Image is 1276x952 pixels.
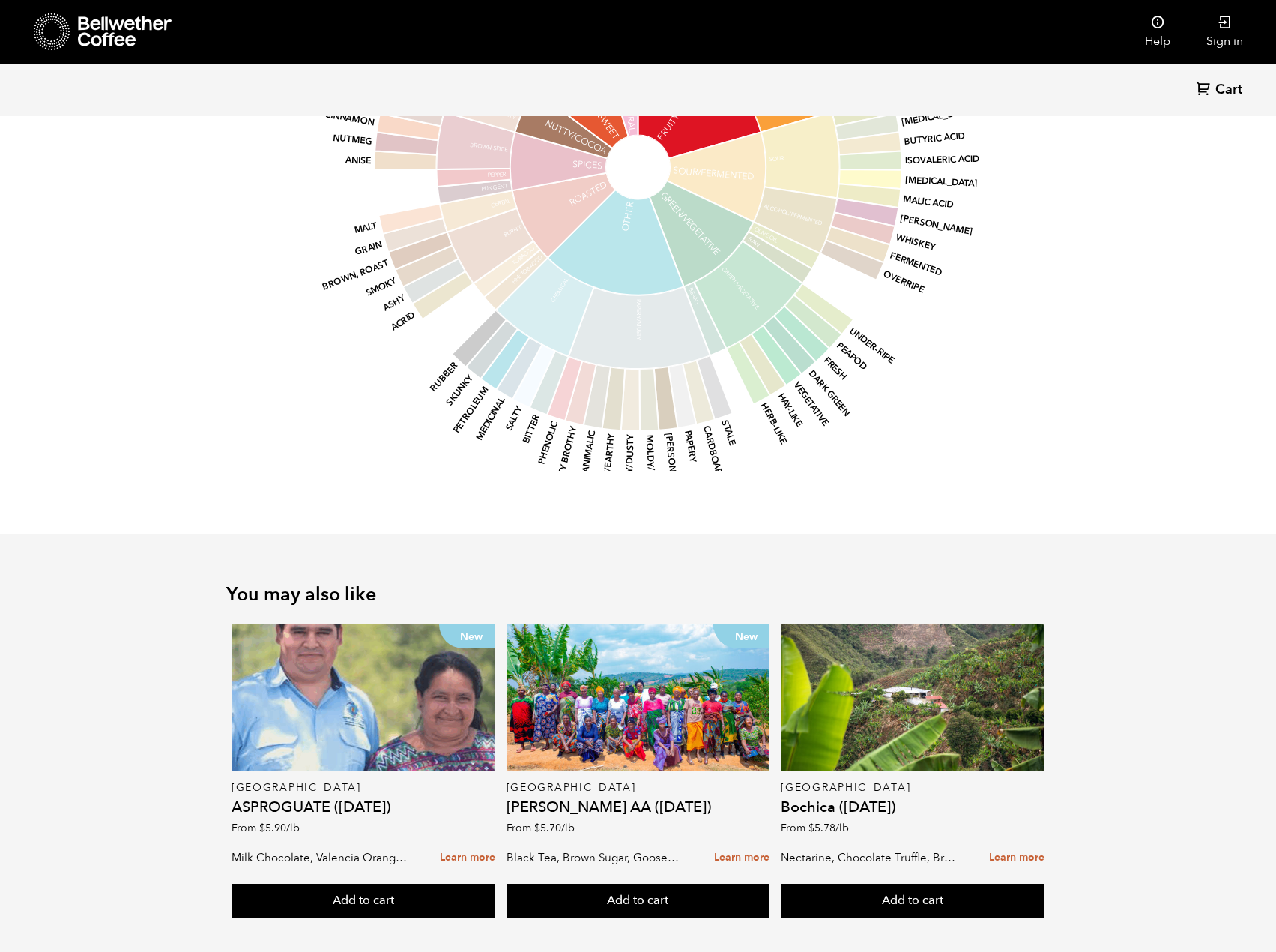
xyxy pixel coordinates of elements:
span: From [232,821,300,835]
a: Learn more [440,842,495,874]
a: New [232,624,495,771]
button: Add to cart [781,884,1044,918]
span: From [781,821,849,835]
p: Black Tea, Brown Sugar, Gooseberry [507,846,686,869]
span: /lb [835,821,849,835]
p: [GEOGRAPHIC_DATA] [232,783,495,793]
p: [GEOGRAPHIC_DATA] [507,783,770,793]
span: $ [259,821,265,835]
span: Cart [1215,81,1242,99]
p: New [713,624,769,648]
a: Learn more [714,842,769,874]
p: [GEOGRAPHIC_DATA] [781,783,1044,793]
p: New [439,624,495,648]
span: From [507,821,575,835]
h4: Bochica ([DATE]) [781,800,1044,815]
span: $ [534,821,540,835]
bdi: 5.70 [534,821,575,835]
button: Add to cart [507,884,770,918]
bdi: 5.90 [259,821,300,835]
h4: [PERSON_NAME] AA ([DATE]) [507,800,770,815]
a: New [507,624,770,771]
span: /lb [286,821,300,835]
bdi: 5.78 [808,821,849,835]
span: /lb [561,821,575,835]
h2: You may also like [226,583,1050,606]
a: Learn more [989,842,1044,874]
h4: ASPROGUATE ([DATE]) [232,800,495,815]
p: Milk Chocolate, Valencia Orange, Agave [232,846,411,869]
button: Add to cart [232,884,495,918]
p: Nectarine, Chocolate Truffle, Brown Sugar [781,846,960,869]
span: $ [808,821,814,835]
a: Cart [1196,80,1246,100]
